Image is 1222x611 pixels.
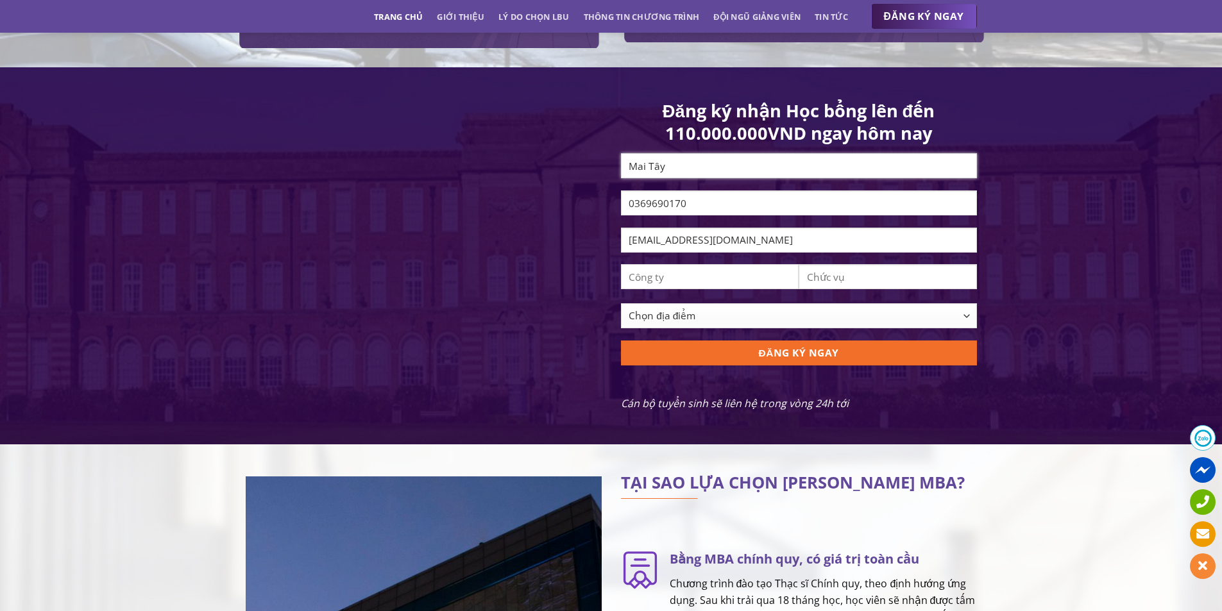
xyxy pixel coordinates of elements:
[584,5,700,28] a: Thông tin chương trình
[621,153,977,178] input: Họ và tên
[713,5,801,28] a: Đội ngũ giảng viên
[799,264,977,289] input: Chức vụ
[621,340,977,365] input: ĐĂNG KÝ NGAY
[498,5,570,28] a: Lý do chọn LBU
[621,396,849,410] em: Cán bộ tuyển sinh sẽ liên hệ trong vòng 24h tới
[246,156,602,369] iframe: Thạc sĩ Quản trị kinh doanh Quốc tế - Leeds Beckett MBA từ ĐH FPT & ĐH Leeds Beckett (UK)
[437,5,484,28] a: Giới thiệu
[871,4,977,29] a: ĐĂNG KÝ NGAY
[621,498,698,499] img: line-lbu.jpg
[621,476,977,489] h2: TẠI SAO LỰA CHỌN [PERSON_NAME] MBA?
[884,8,964,24] span: ĐĂNG KÝ NGAY
[621,99,977,412] form: Contact form
[621,228,977,253] input: Email
[815,5,848,28] a: Tin tức
[621,264,799,289] input: Công ty
[621,190,977,215] input: Số điện thoại
[374,5,423,28] a: Trang chủ
[621,99,977,145] h1: Đăng ký nhận Học bổng lên đến 110.000.000VND ngay hôm nay
[670,549,977,569] h3: Bằng MBA chính quy, có giá trị toàn cầu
